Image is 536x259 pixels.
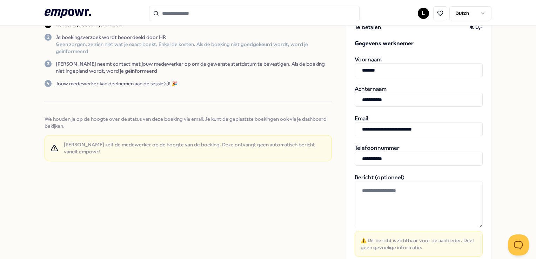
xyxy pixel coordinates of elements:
div: 3 [45,60,52,67]
div: Bericht (optioneel) [355,174,483,257]
div: Voornaam [355,56,483,77]
div: 2 [45,34,52,41]
span: [PERSON_NAME] zelf de medewerker op de hoogte van de boeking. Deze ontvangt geen automatisch beri... [64,141,326,155]
iframe: Help Scout Beacon - Open [508,234,529,255]
div: Achternaam [355,86,483,107]
p: Geen zorgen, ze zien niet wat je exact boekt. Enkel de kosten. Als de boeking niet goedgekeurd wo... [56,41,331,55]
p: Jouw medewerker kan deelnemen aan de sessie(s)! 🎉 [56,80,177,87]
span: Te betalen [355,24,381,31]
p: [PERSON_NAME] neemt contact met jouw medewerker op om de gewenste startdatum te bevestigen. Als d... [56,60,331,74]
input: Search for products, categories or subcategories [149,6,360,21]
div: Email [355,115,483,136]
button: L [418,8,429,19]
span: We houden je op de hoogte over de status van deze boeking via email. Je kunt de geplaatste boekin... [45,115,331,129]
p: Je boekingsverzoek wordt beoordeeld door HR [56,34,331,41]
span: ⚠️ Dit bericht is zichtbaar voor de aanbieder. Deel geen gevoelige informatie. [361,237,477,251]
span: € 0,- [470,24,483,31]
div: 1 [45,21,52,28]
div: 4 [45,80,52,87]
div: Telefoonnummer [355,145,483,166]
span: Gegevens werknemer [355,39,483,48]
